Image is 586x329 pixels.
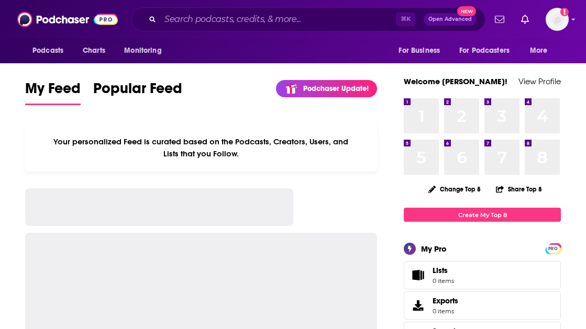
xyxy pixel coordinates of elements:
[560,8,569,16] svg: Add a profile image
[404,261,561,289] a: Lists
[495,179,543,199] button: Share Top 8
[547,244,559,252] a: PRO
[433,308,458,315] span: 0 items
[160,11,396,28] input: Search podcasts, credits, & more...
[17,9,118,29] img: Podchaser - Follow, Share and Rate Podcasts
[433,266,448,275] span: Lists
[452,41,525,61] button: open menu
[518,76,561,86] a: View Profile
[303,84,369,93] p: Podchaser Update!
[83,43,105,58] span: Charts
[422,183,487,196] button: Change Top 8
[428,17,472,22] span: Open Advanced
[433,296,458,305] span: Exports
[25,80,81,104] span: My Feed
[131,7,485,31] div: Search podcasts, credits, & more...
[546,8,569,31] button: Show profile menu
[117,41,175,61] button: open menu
[421,244,447,254] div: My Pro
[433,266,454,275] span: Lists
[25,124,377,172] div: Your personalized Feed is curated based on the Podcasts, Creators, Users, and Lists that you Follow.
[93,80,182,104] span: Popular Feed
[433,277,454,285] span: 0 items
[399,43,440,58] span: For Business
[530,43,548,58] span: More
[124,43,161,58] span: Monitoring
[93,80,182,105] a: Popular Feed
[25,41,77,61] button: open menu
[407,298,428,313] span: Exports
[391,41,453,61] button: open menu
[546,8,569,31] span: Logged in as jackiemayer
[404,76,507,86] a: Welcome [PERSON_NAME]!
[25,80,81,105] a: My Feed
[396,13,415,26] span: ⌘ K
[76,41,112,61] a: Charts
[404,208,561,222] a: Create My Top 8
[407,268,428,282] span: Lists
[547,245,559,253] span: PRO
[32,43,63,58] span: Podcasts
[546,8,569,31] img: User Profile
[404,291,561,320] a: Exports
[424,13,477,26] button: Open AdvancedNew
[523,41,561,61] button: open menu
[491,10,508,28] a: Show notifications dropdown
[459,43,510,58] span: For Podcasters
[517,10,533,28] a: Show notifications dropdown
[457,6,476,16] span: New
